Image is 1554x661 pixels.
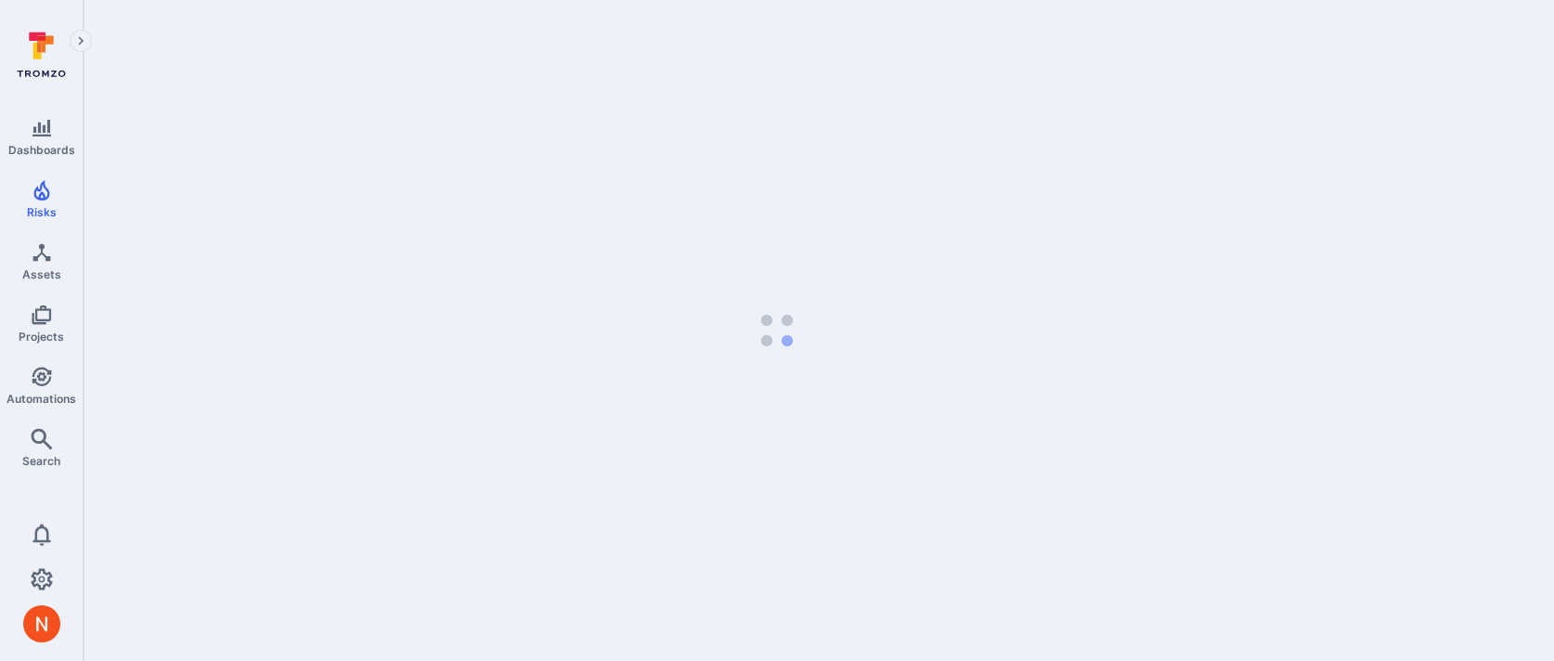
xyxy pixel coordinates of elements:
span: Projects [19,330,64,343]
span: Search [22,454,60,468]
i: Expand navigation menu [74,33,87,49]
span: Dashboards [8,143,75,157]
img: ACg8ocIprwjrgDQnDsNSk9Ghn5p5-B8DpAKWoJ5Gi9syOE4K59tr4Q=s96-c [23,605,60,642]
button: Expand navigation menu [70,30,92,52]
span: Assets [22,267,61,281]
span: Automations [6,392,76,406]
div: Neeren Patki [23,605,60,642]
span: Risks [27,205,57,219]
